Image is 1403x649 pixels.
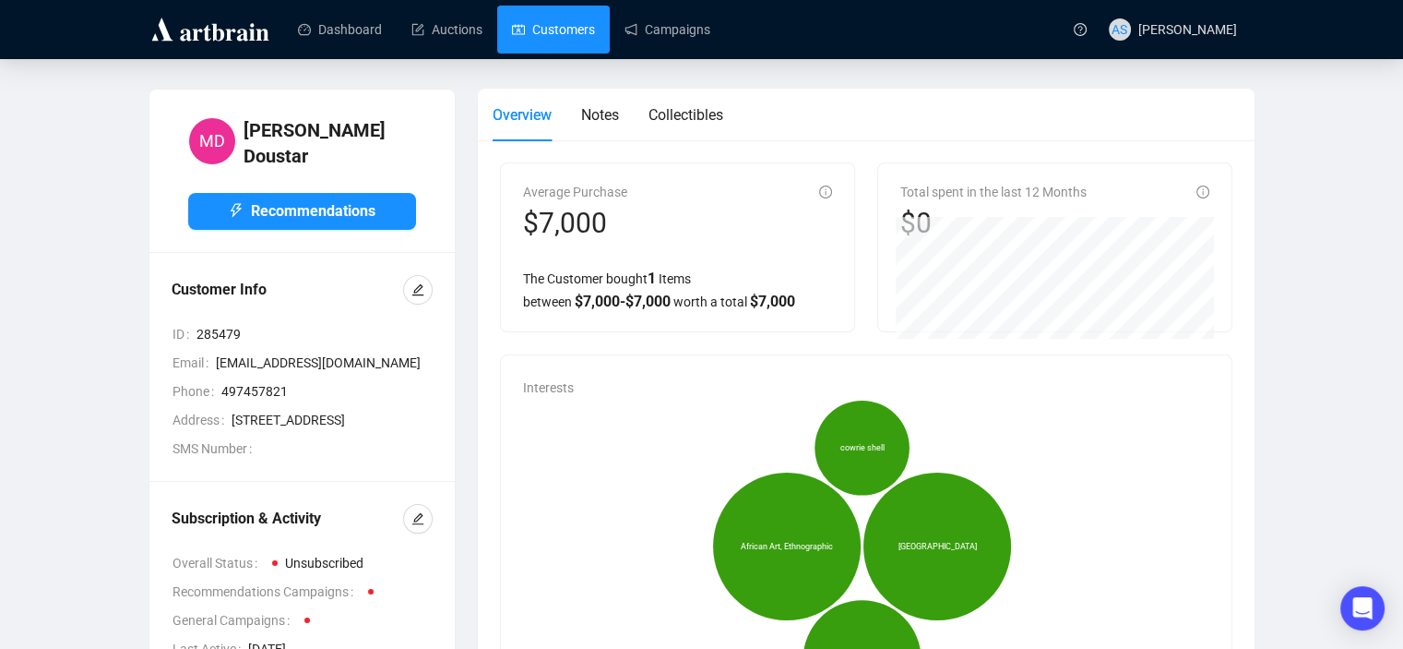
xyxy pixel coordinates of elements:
div: Subscription & Activity [172,508,403,530]
a: Auctions [411,6,482,54]
span: info-circle [819,186,832,198]
span: Unsubscribed [285,556,363,571]
span: Recommendations Campaigns [172,582,361,602]
span: AS [1112,19,1127,40]
span: Average Purchase [523,185,627,199]
span: [STREET_ADDRESS] [232,410,433,430]
span: Overview [493,106,552,124]
span: ID [172,324,196,344]
span: edit [411,283,424,296]
h4: [PERSON_NAME] Doustar [244,117,416,169]
span: info-circle [1196,186,1209,198]
a: Customers [512,6,595,54]
span: 1 [648,270,656,287]
span: Phone [172,381,221,402]
div: The Customer bought Items between worth a total [523,267,832,313]
a: Campaigns [624,6,710,54]
span: SMS Number [172,439,259,459]
div: Customer Info [172,279,403,301]
span: Address [172,410,232,430]
span: [EMAIL_ADDRESS][DOMAIN_NAME] [216,353,433,373]
div: $7,000 [523,206,627,241]
span: Notes [581,106,619,124]
span: Total spent in the last 12 Months [900,185,1087,199]
span: Interests [523,380,574,395]
span: 497457821 [221,381,433,402]
div: Open Intercom Messenger [1340,586,1385,631]
img: logo [149,15,272,44]
span: cowrie shell [839,441,884,454]
span: [PERSON_NAME] [1138,22,1237,37]
span: African Art, Ethnographic [741,540,833,553]
span: General Campaigns [172,610,297,631]
span: $ 7,000 - $ 7,000 [575,293,671,310]
span: 285479 [196,324,433,344]
span: [GEOGRAPHIC_DATA] [898,540,976,553]
span: thunderbolt [229,203,244,218]
span: Collectibles [648,106,723,124]
button: Recommendations [188,193,416,230]
span: edit [411,512,424,525]
div: $0 [900,206,1087,241]
span: Email [172,353,216,373]
span: $ 7,000 [750,293,795,310]
span: Recommendations [251,199,375,222]
span: Overall Status [172,553,265,573]
span: MD [199,128,225,154]
span: question-circle [1074,23,1087,36]
a: Dashboard [298,6,382,54]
